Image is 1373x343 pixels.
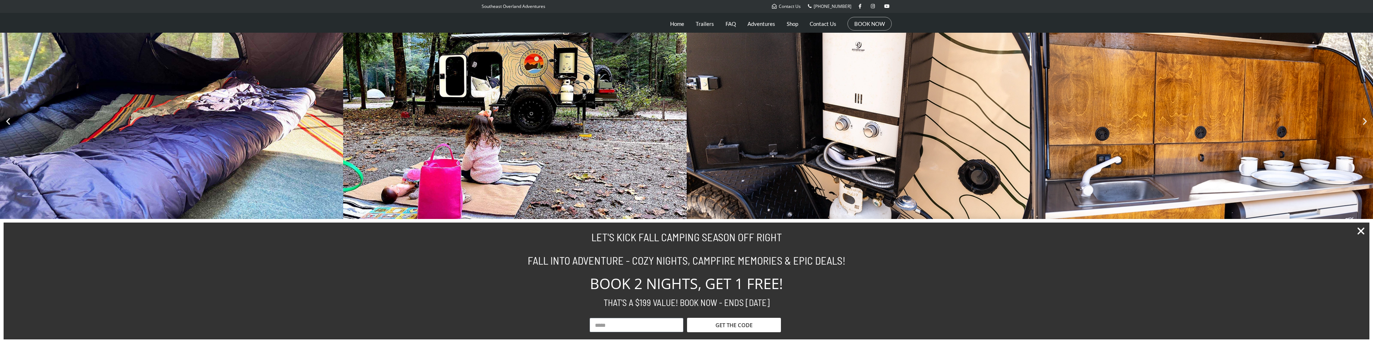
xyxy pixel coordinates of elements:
[696,15,714,33] a: Trailers
[715,323,753,328] span: GET THE CODE
[687,7,1030,235] img: eccotemp-el5-instant-hot-water-heater-shower
[814,3,851,9] span: [PHONE_NUMBER]
[485,255,888,266] h2: FALL INTO ADVENTURE - COZY NIGHTS, CAMPFIRE MEMORIES & EPIC DEALS!
[1356,226,1366,236] a: Close
[854,20,885,27] a: BOOK NOW
[808,3,851,9] a: [PHONE_NUMBER]
[810,15,836,33] a: Contact Us
[343,7,686,235] div: 2 / 5
[687,318,781,332] button: GET THE CODE
[772,3,801,9] a: Contact Us
[1360,116,1369,125] div: Next slide
[670,15,684,33] a: Home
[343,7,686,235] img: child-on-blanket.jpg
[482,2,545,11] p: Southeast Overland Adventures
[1030,7,1373,235] img: brx-overland-camper-trailer-galley-cabinets.webp
[485,298,888,307] h2: THAT'S A $199 VALUE! BOOK NOW - ENDS [DATE]
[779,3,801,9] span: Contact Us
[726,15,736,33] a: FAQ
[485,232,888,242] h2: LET'S KICK FALL CAMPING SEASON OFF RIGHT
[4,116,13,125] div: Previous slide
[687,7,1030,235] div: 3 / 5
[1030,7,1373,235] div: 4 / 5
[485,276,888,291] h2: BOOK 2 NIGHTS, GET 1 FREE!
[787,15,798,33] a: Shop
[747,15,775,33] a: Adventures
